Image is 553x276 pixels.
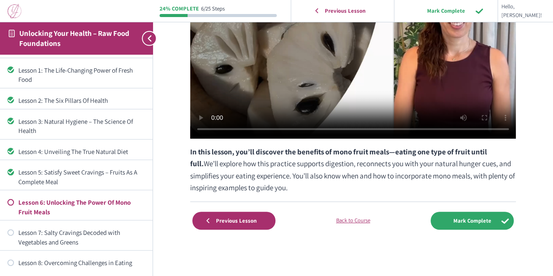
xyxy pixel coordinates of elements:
div: Completed [7,148,14,154]
p: We’ll explore how this practice supports digestion, reconnects you with your natural hunger cues,... [190,146,516,194]
div: Completed [7,97,14,103]
div: Lesson 2: The Six Pillars Of Health [18,96,145,105]
a: Completed Lesson 5: Satisfy Sweet Cravings – Fruits As A Complete Meal [7,168,145,186]
button: Toggle sidebar navigation [137,22,153,55]
div: 24% Complete [160,6,199,12]
div: Lesson 4: Unveiling The True Natural Diet [18,147,145,156]
a: Not started Lesson 6: Unlocking The Power Of Mono Fruit Meals [7,198,145,217]
div: Lesson 3: Natural Hygiene – The Science Of Health [18,117,145,136]
div: Not started [7,229,14,236]
div: Not started [7,259,14,266]
a: Back to Course [312,216,395,225]
input: Mark Complete [404,2,488,20]
div: Lesson 1: The Life-Changing Power of Fresh Food [18,66,145,84]
a: Not started Lesson 7: Salty Cravings Decoded with Vegetables and Greens [7,228,145,247]
a: Previous Lesson [293,2,392,20]
a: Completed Lesson 1: The Life-Changing Power of Fresh Food [7,66,145,84]
strong: In this lesson, you’ll discover the benefits of mono fruit meals—eating one type of fruit until f... [190,147,487,168]
div: Completed [7,118,14,124]
span: Previous Lesson [210,217,262,224]
a: Completed Lesson 2: The Six Pillars Of Health [7,96,145,105]
span: Previous Lesson [319,7,371,14]
a: Unlocking Your Health – Raw Food Foundations [19,28,129,48]
div: Completed [7,66,14,73]
a: Completed Lesson 4: Unveiling The True Natural Diet [7,147,145,156]
a: Previous Lesson [192,212,275,230]
div: Lesson 7: Salty Cravings Decoded with Vegetables and Greens [18,228,145,247]
div: Completed [7,169,14,175]
div: 6/25 Steps [201,6,225,12]
div: Not started [7,199,14,206]
span: Hello, [PERSON_NAME]! [501,2,542,20]
div: Lesson 5: Satisfy Sweet Cravings – Fruits As A Complete Meal [18,168,145,186]
a: Completed Lesson 3: Natural Hygiene – The Science Of Health [7,117,145,136]
div: Lesson 6: Unlocking The Power Of Mono Fruit Meals [18,198,145,217]
input: Mark Complete [431,212,514,230]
